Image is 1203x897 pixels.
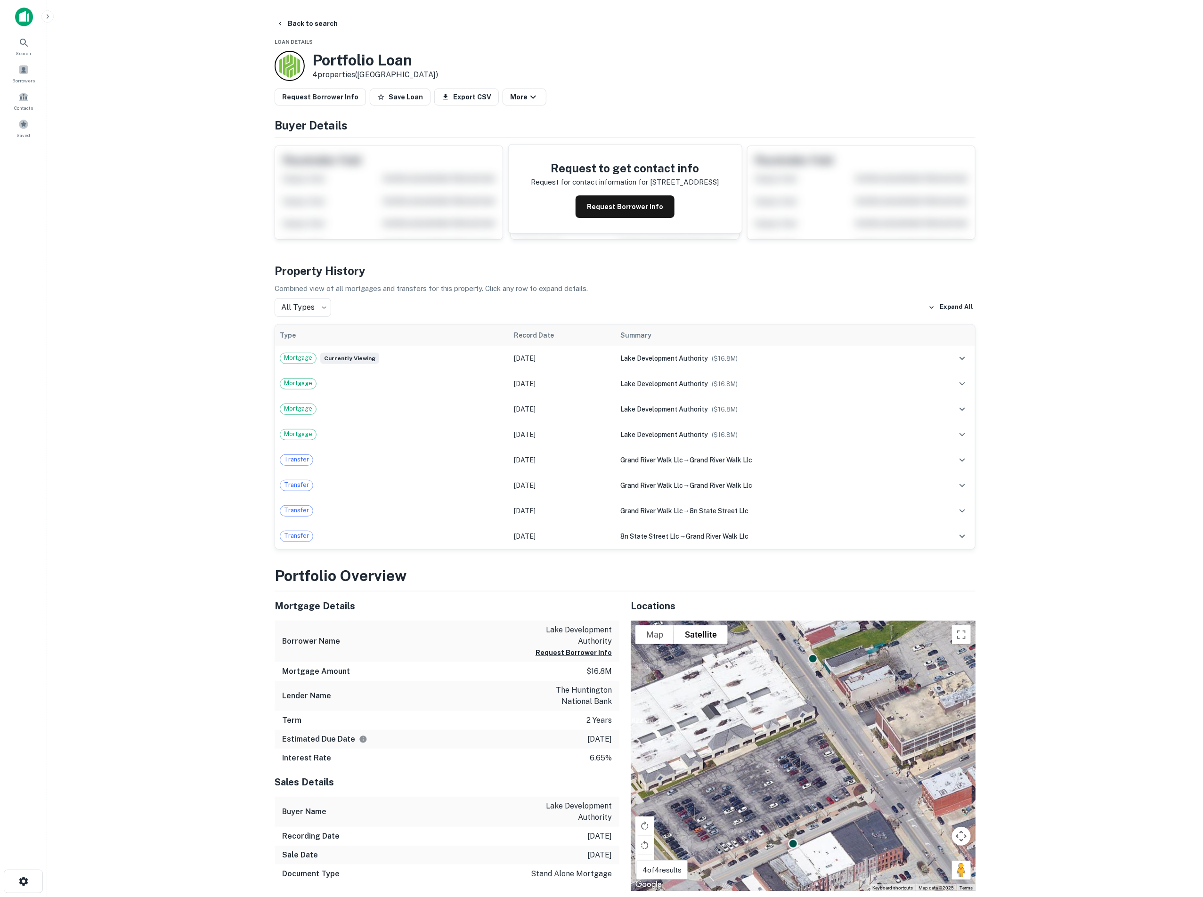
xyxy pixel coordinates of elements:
[527,624,612,647] p: lake development authority
[621,355,708,362] span: lake development authority
[959,885,973,890] a: Terms (opens in new tab)
[282,849,318,861] h6: Sale Date
[872,885,913,891] button: Keyboard shortcuts
[280,404,316,413] span: Mortgage
[275,117,975,134] h4: Buyer Details
[280,480,313,490] span: Transfer
[674,625,728,644] button: Show satellite imagery
[275,599,619,613] h5: Mortgage Details
[650,177,719,188] p: [STREET_ADDRESS]
[954,427,970,443] button: expand row
[370,89,431,105] button: Save Loan
[282,831,340,842] h6: Recording Date
[690,482,753,489] span: grand river walk llc
[275,89,366,105] button: Request Borrower Info
[282,636,340,647] h6: Borrower Name
[531,160,719,177] h4: Request to get contact info
[273,15,341,32] button: Back to search
[275,39,313,45] span: Loan Details
[954,350,970,366] button: expand row
[275,775,619,789] h5: Sales Details
[275,298,331,317] div: All Types
[509,396,616,422] td: [DATE]
[280,429,316,439] span: Mortgage
[642,865,682,876] p: 4 of 4 results
[434,89,499,105] button: Export CSV
[635,816,654,835] button: Rotate map clockwise
[280,506,313,515] span: Transfer
[275,565,975,587] h3: Portfolio Overview
[3,88,44,113] a: Contacts
[275,283,975,294] p: Combined view of all mortgages and transfers for this property. Click any row to expand details.
[282,806,326,817] h6: Buyer Name
[586,715,612,726] p: 2 years
[280,531,313,541] span: Transfer
[280,353,316,363] span: Mortgage
[587,831,612,842] p: [DATE]
[712,431,738,438] span: ($ 16.8M )
[621,531,916,541] div: →
[509,524,616,549] td: [DATE]
[616,325,920,346] th: Summary
[3,61,44,86] div: Borrowers
[621,482,683,489] span: grand river walk llc
[509,325,616,346] th: Record Date
[280,379,316,388] span: Mortgage
[952,625,971,644] button: Toggle fullscreen view
[275,262,975,279] h4: Property History
[633,879,664,891] img: Google
[531,177,649,188] p: Request for contact information for
[690,507,749,515] span: 8n state street llc
[312,51,438,69] h3: Portfolio Loan
[531,868,612,880] p: stand alone mortgage
[527,800,612,823] p: lake development authority
[12,77,35,84] span: Borrowers
[527,685,612,707] p: the huntington national bank
[587,849,612,861] p: [DATE]
[952,861,971,880] button: Drag Pegman onto the map to open Street View
[509,498,616,524] td: [DATE]
[312,69,438,81] p: 4 properties ([GEOGRAPHIC_DATA])
[282,690,331,702] h6: Lender Name
[280,455,313,464] span: Transfer
[282,715,301,726] h6: Term
[14,104,33,112] span: Contacts
[635,855,654,874] button: Tilt map
[509,371,616,396] td: [DATE]
[1156,822,1203,867] iframe: Chat Widget
[686,533,749,540] span: grand river walk llc
[712,406,738,413] span: ($ 16.8M )
[282,868,340,880] h6: Document Type
[621,455,916,465] div: →
[576,195,675,218] button: Request Borrower Info
[621,431,708,438] span: lake development authority
[359,735,367,743] svg: Estimate is based on a standard schedule for this type of loan.
[509,473,616,498] td: [DATE]
[17,131,31,139] span: Saved
[633,879,664,891] a: Open this area in Google Maps (opens a new window)
[320,353,379,364] span: Currently viewing
[275,325,509,346] th: Type
[952,827,971,846] button: Map camera controls
[635,625,674,644] button: Show street map
[509,447,616,473] td: [DATE]
[954,528,970,544] button: expand row
[282,666,350,677] h6: Mortgage Amount
[282,734,367,745] h6: Estimated Due Date
[536,647,612,658] button: Request Borrower Info
[590,752,612,764] p: 6.65%
[3,115,44,141] a: Saved
[954,376,970,392] button: expand row
[954,477,970,493] button: expand row
[503,89,546,105] button: More
[690,456,753,464] span: grand river walk llc
[621,456,683,464] span: grand river walk llc
[509,422,616,447] td: [DATE]
[621,405,708,413] span: lake development authority
[15,8,33,26] img: capitalize-icon.png
[712,380,738,388] span: ($ 16.8M )
[926,300,975,315] button: Expand All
